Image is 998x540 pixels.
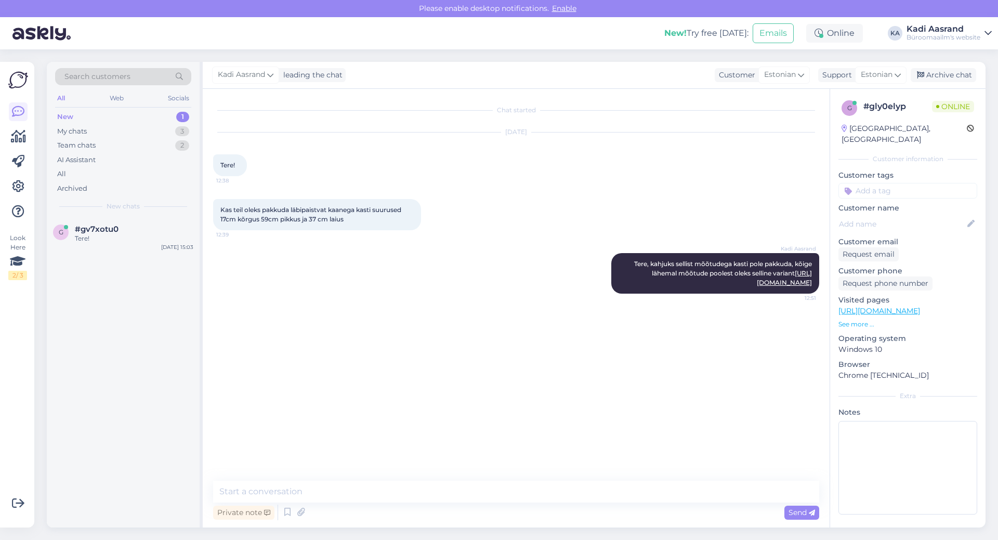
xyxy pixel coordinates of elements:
div: Chat started [213,106,819,115]
p: Customer tags [838,170,977,181]
div: Archive chat [911,68,976,82]
span: Tere! [220,161,235,169]
span: 12:39 [216,231,255,239]
div: Archived [57,183,87,194]
span: Kas teil oleks pakkuda läbipaistvat kaanega kasti suurused 17cm kõrgus 59cm pikkus ja 37 cm laius [220,206,403,223]
span: Kadi Aasrand [218,69,265,81]
div: Support [818,70,852,81]
div: Kadi Aasrand [907,25,980,33]
div: Tere! [75,234,193,243]
span: Estonian [861,69,892,81]
p: Visited pages [838,295,977,306]
div: Team chats [57,140,96,151]
div: leading the chat [279,70,343,81]
button: Emails [753,23,794,43]
b: New! [664,28,687,38]
div: 3 [175,126,189,137]
p: See more ... [838,320,977,329]
div: Extra [838,391,977,401]
div: # gly0elyp [863,100,932,113]
div: Look Here [8,233,27,280]
p: Customer name [838,203,977,214]
span: Send [789,508,815,517]
div: All [57,169,66,179]
span: #gv7xotu0 [75,225,119,234]
span: 12:38 [216,177,255,185]
span: New chats [107,202,140,211]
div: Customer [715,70,755,81]
div: [GEOGRAPHIC_DATA], [GEOGRAPHIC_DATA] [842,123,967,145]
div: [DATE] [213,127,819,137]
span: Enable [549,4,580,13]
span: Kadi Aasrand [777,245,816,253]
div: 2 [175,140,189,151]
div: All [55,91,67,105]
div: Request phone number [838,276,933,291]
div: Web [108,91,126,105]
p: Windows 10 [838,344,977,355]
span: Tere, kahjuks sellist mõõtudega kasti pole pakkuda, kõige lähemal mõõtude poolest oleks selline v... [634,260,813,286]
div: [DATE] 15:03 [161,243,193,251]
span: 12:51 [777,294,816,302]
div: KA [888,26,902,41]
span: g [847,104,852,112]
span: Online [932,101,974,112]
span: g [59,228,63,236]
input: Add name [839,218,965,230]
div: Customer information [838,154,977,164]
a: [URL][DOMAIN_NAME] [838,306,920,315]
img: Askly Logo [8,70,28,90]
span: Estonian [764,69,796,81]
p: Notes [838,407,977,418]
div: New [57,112,73,122]
span: Search customers [64,71,130,82]
div: 2 / 3 [8,271,27,280]
div: Socials [166,91,191,105]
p: Operating system [838,333,977,344]
p: Customer email [838,236,977,247]
a: Kadi AasrandBüroomaailm's website [907,25,992,42]
p: Chrome [TECHNICAL_ID] [838,370,977,381]
div: Try free [DATE]: [664,27,748,39]
div: Request email [838,247,899,261]
div: 1 [176,112,189,122]
div: Büroomaailm's website [907,33,980,42]
p: Customer phone [838,266,977,276]
div: Private note [213,506,274,520]
p: Browser [838,359,977,370]
div: AI Assistant [57,155,96,165]
div: Online [806,24,863,43]
div: My chats [57,126,87,137]
input: Add a tag [838,183,977,199]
